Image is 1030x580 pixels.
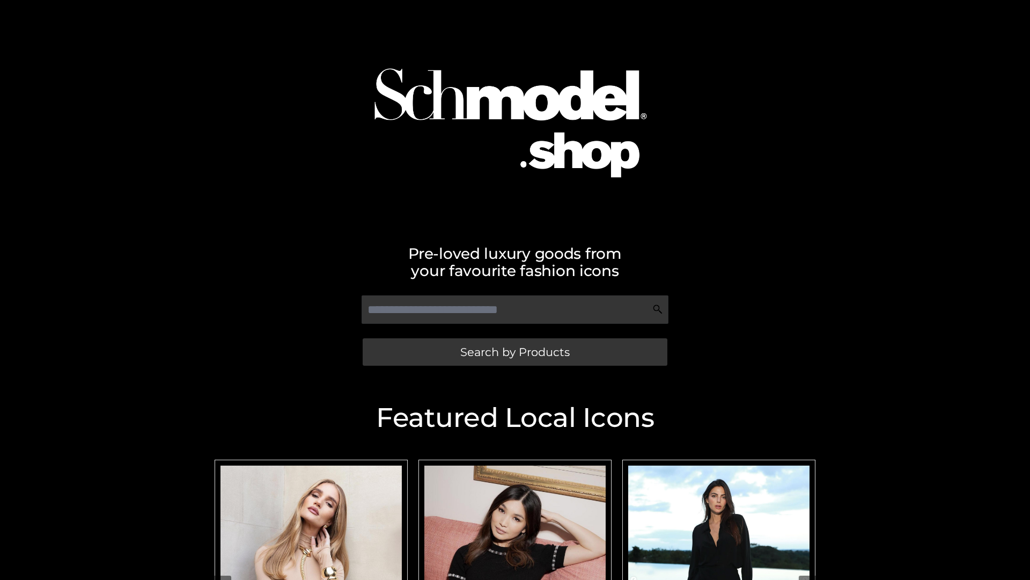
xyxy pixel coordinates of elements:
span: Search by Products [460,346,570,358]
h2: Pre-loved luxury goods from your favourite fashion icons [209,245,821,279]
a: Search by Products [363,338,667,366]
img: Search Icon [652,304,663,315]
h2: Featured Local Icons​ [209,404,821,431]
